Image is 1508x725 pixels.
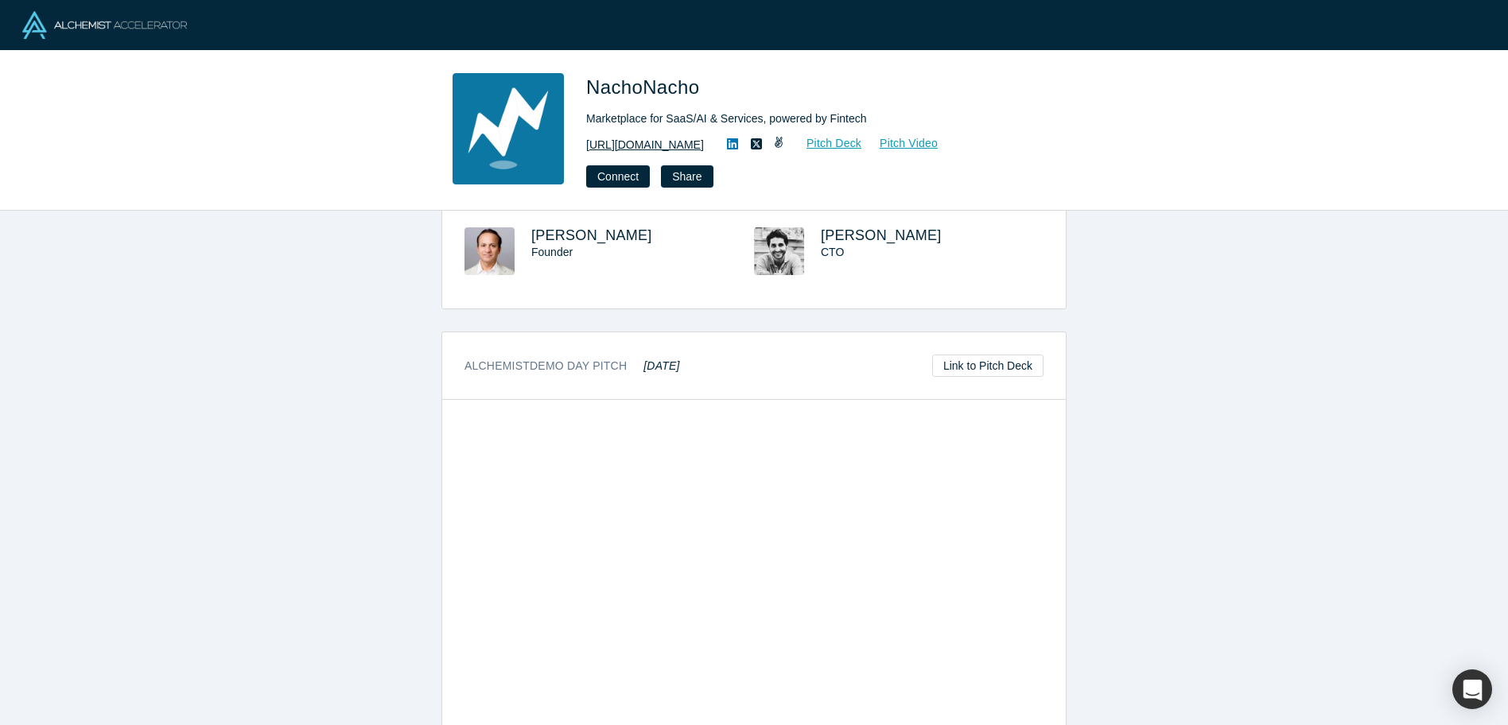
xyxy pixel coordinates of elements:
[661,165,713,188] button: Share
[464,227,515,275] img: Sanjay Goel's Profile Image
[586,137,704,153] a: [URL][DOMAIN_NAME]
[821,227,942,243] a: [PERSON_NAME]
[531,246,573,258] span: Founder
[464,358,680,374] h3: Alchemist Demo Day Pitch
[821,246,844,258] span: CTO
[932,355,1044,377] a: Link to Pitch Deck
[586,76,705,98] span: NachoNacho
[862,134,939,153] a: Pitch Video
[754,227,804,275] img: Alan Szternberg's Profile Image
[531,227,652,243] a: [PERSON_NAME]
[22,11,187,39] img: Alchemist Logo
[586,165,650,188] button: Connect
[789,134,862,153] a: Pitch Deck
[586,110,1032,127] div: Marketplace for SaaS/AI & Services, powered by Fintech
[453,73,564,184] img: NachoNacho's Logo
[643,359,679,372] em: [DATE]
